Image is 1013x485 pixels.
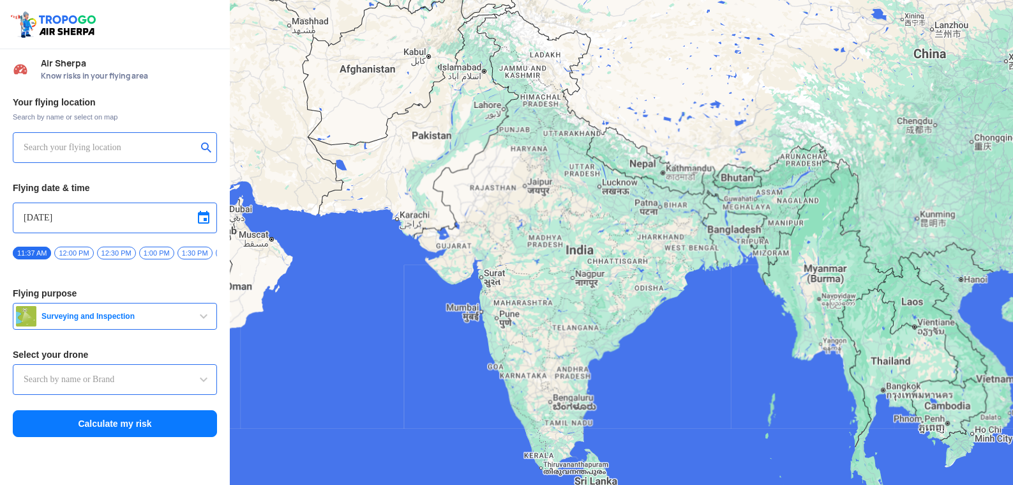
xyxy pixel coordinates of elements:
span: Surveying and Inspection [36,311,196,321]
input: Select Date [24,210,206,226]
span: Know risks in your flying area [41,71,217,81]
button: Surveying and Inspection [13,303,217,330]
h3: Select your drone [13,350,217,359]
span: 1:30 PM [177,247,213,259]
h3: Flying purpose [13,289,217,298]
span: 2:00 PM [216,247,251,259]
span: 12:30 PM [97,247,136,259]
span: Air Sherpa [41,58,217,68]
button: Calculate my risk [13,410,217,437]
span: Search by name or select on map [13,112,217,122]
h3: Flying date & time [13,183,217,192]
h3: Your flying location [13,98,217,107]
span: 11:37 AM [13,247,51,259]
img: ic_tgdronemaps.svg [10,10,100,39]
span: 12:00 PM [54,247,93,259]
span: 1:00 PM [139,247,174,259]
input: Search your flying location [24,140,197,155]
input: Search by name or Brand [24,372,206,387]
img: Risk Scores [13,61,28,77]
img: survey.png [16,306,36,327]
